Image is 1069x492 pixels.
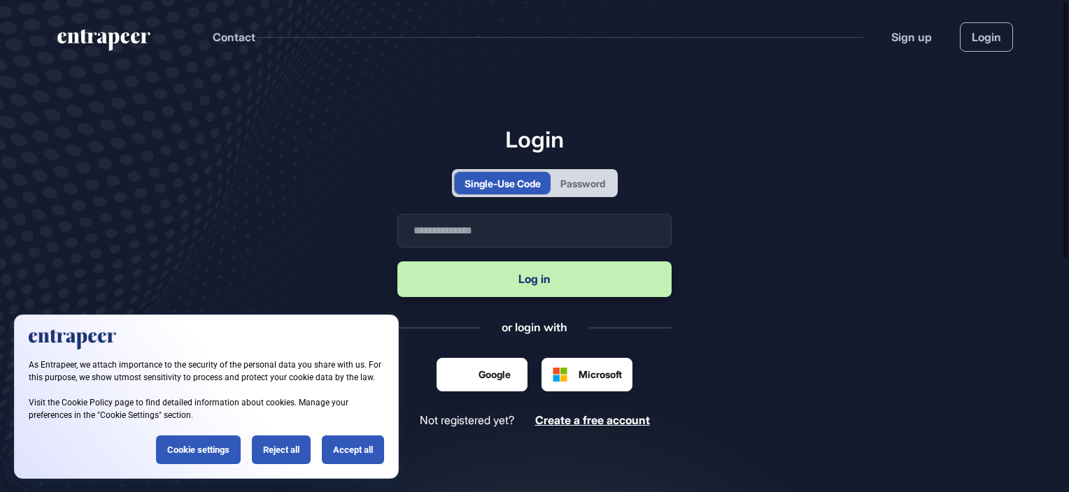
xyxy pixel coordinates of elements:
h1: Login [397,126,672,152]
span: Create a free account [535,413,650,427]
button: Log in [397,261,672,297]
button: Contact [213,28,255,46]
div: or login with [502,319,567,335]
a: entrapeer-logo [56,29,152,56]
span: Microsoft [579,367,622,382]
span: Not registered yet? [420,414,514,427]
div: Single-Use Code [465,176,541,191]
a: Sign up [891,29,932,45]
a: Login [960,22,1013,52]
div: Password [560,176,605,191]
a: Create a free account [535,414,650,427]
